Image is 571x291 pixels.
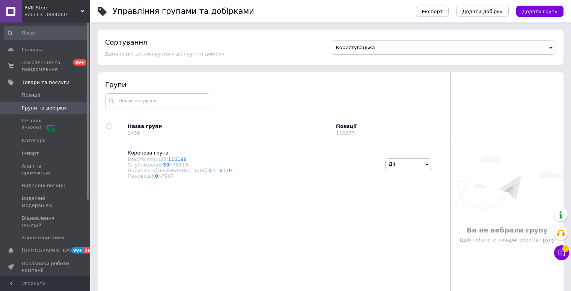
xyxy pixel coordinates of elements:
input: Пошук [4,26,89,40]
div: -7997 [160,173,174,179]
span: Експорт [422,9,443,14]
div: Опубліковані: [128,162,378,168]
span: 1 [562,245,569,252]
span: Видалені модерацією [22,195,69,208]
button: Додати групу [516,6,563,17]
span: Імпорт [22,150,39,157]
span: 36 [84,247,92,253]
span: Позиції [22,92,40,99]
span: 99+ [73,59,86,66]
h1: Управління групами та добірками [113,7,254,16]
a: 0 [208,168,211,173]
span: / [212,168,232,173]
div: 2436 [128,130,140,136]
span: Категорії [22,137,45,144]
div: -76113 [171,162,188,168]
span: 99+ [71,247,84,253]
span: Замовлення та повідомлення [22,59,69,73]
span: [DEMOGRAPHIC_DATA] [22,247,77,254]
span: Додати групу [522,9,557,14]
p: Ви не вибрали групу [455,225,560,235]
span: Користувацька [336,45,375,50]
div: Приховані/[GEOGRAPHIC_DATA]: [128,168,378,173]
span: Сезонні знижки [22,117,69,131]
a: 0 [155,173,158,179]
a: 116139 [213,168,232,173]
span: Додати добірку [462,9,503,14]
span: Коренева група [128,150,169,156]
div: Ваш ID: 3884060 [24,11,90,18]
a: 59 [163,162,169,168]
div: Позиції [336,123,400,130]
p: Щоб побачити товари, оберіть групу [455,237,560,243]
span: Видалені позиції [22,182,65,189]
span: Дії [389,161,395,167]
span: Головна [22,46,43,53]
div: Назва групи [128,123,330,130]
button: Експорт [416,6,449,17]
span: Групи та добірки [22,105,66,111]
div: Групи [105,80,443,89]
span: Акції та промокоди [22,163,69,176]
button: Чат з покупцем1 [554,245,569,260]
div: 116277 [336,130,355,136]
span: Відновлення позицій [22,215,69,228]
button: Додати добірку [456,6,509,17]
input: Пошук по групах [105,93,210,108]
span: RVK Store [24,4,81,11]
span: Показники роботи компанії [22,260,69,274]
div: Різновиди: [128,173,378,179]
span: / [158,173,174,179]
h4: Сортування [105,38,147,46]
span: Характеристики [22,234,64,241]
a: 116198 [168,156,187,162]
span: Товари та послуги [22,79,69,86]
span: / [169,162,188,168]
div: Всього позицій: [128,156,378,162]
span: Дана опція застосовується до груп та добірок [105,51,224,57]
